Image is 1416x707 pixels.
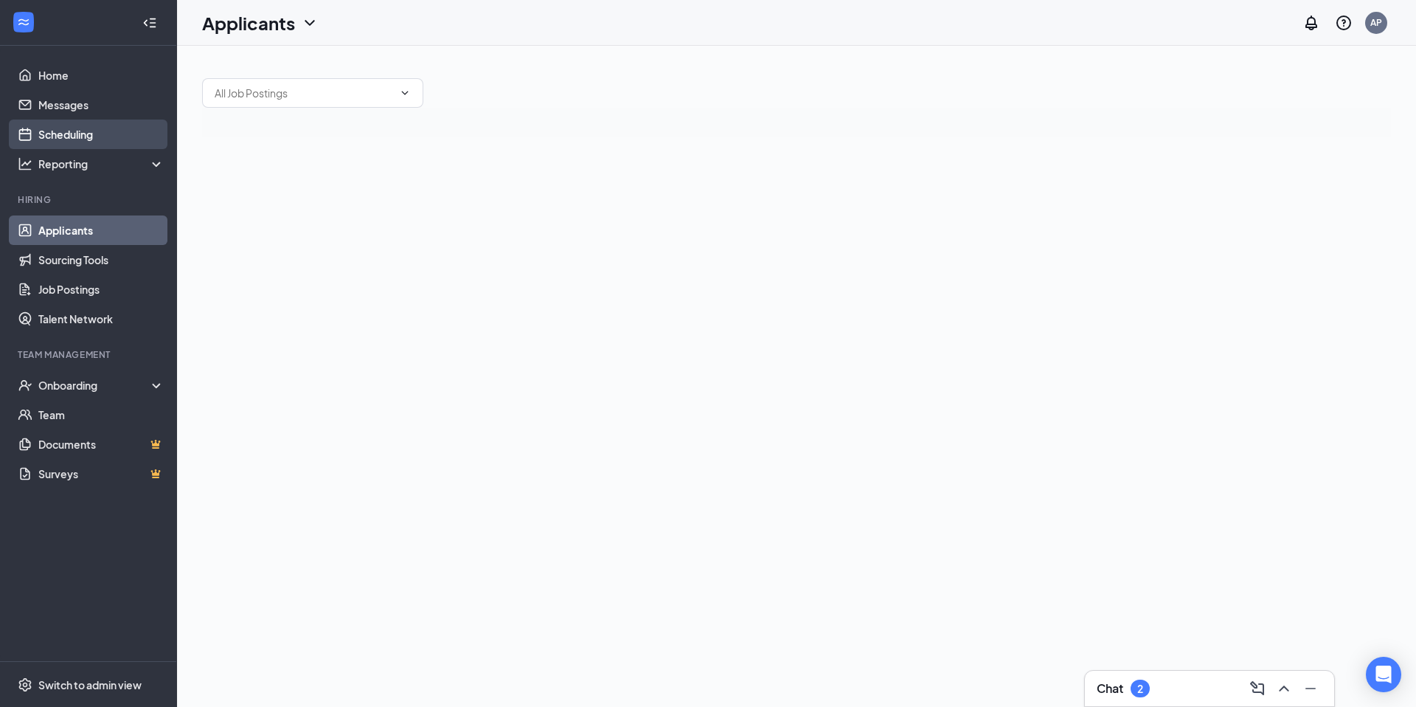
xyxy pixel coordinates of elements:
[1366,657,1401,692] div: Open Intercom Messenger
[38,430,164,459] a: DocumentsCrown
[18,156,32,171] svg: Analysis
[215,85,393,101] input: All Job Postings
[38,459,164,489] a: SurveysCrown
[1302,14,1320,32] svg: Notifications
[18,193,162,206] div: Hiring
[399,87,411,99] svg: ChevronDown
[38,304,164,334] a: Talent Network
[1302,680,1319,697] svg: Minimize
[18,677,32,692] svg: Settings
[38,245,164,275] a: Sourcing Tools
[301,14,319,32] svg: ChevronDown
[38,61,164,90] a: Home
[202,10,295,35] h1: Applicants
[1137,683,1143,695] div: 2
[38,378,152,393] div: Onboarding
[16,15,31,30] svg: WorkstreamLogo
[1275,680,1293,697] svg: ChevronUp
[38,400,164,430] a: Team
[38,677,142,692] div: Switch to admin view
[1097,680,1123,697] h3: Chat
[1249,680,1266,697] svg: ComposeMessage
[142,15,157,30] svg: Collapse
[38,275,164,304] a: Job Postings
[38,215,164,245] a: Applicants
[1246,677,1269,700] button: ComposeMessage
[38,156,165,171] div: Reporting
[18,348,162,361] div: Team Management
[1299,677,1322,700] button: Minimize
[18,378,32,393] svg: UserCheck
[38,90,164,120] a: Messages
[1335,14,1353,32] svg: QuestionInfo
[1370,16,1382,29] div: AP
[1272,677,1296,700] button: ChevronUp
[38,120,164,149] a: Scheduling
